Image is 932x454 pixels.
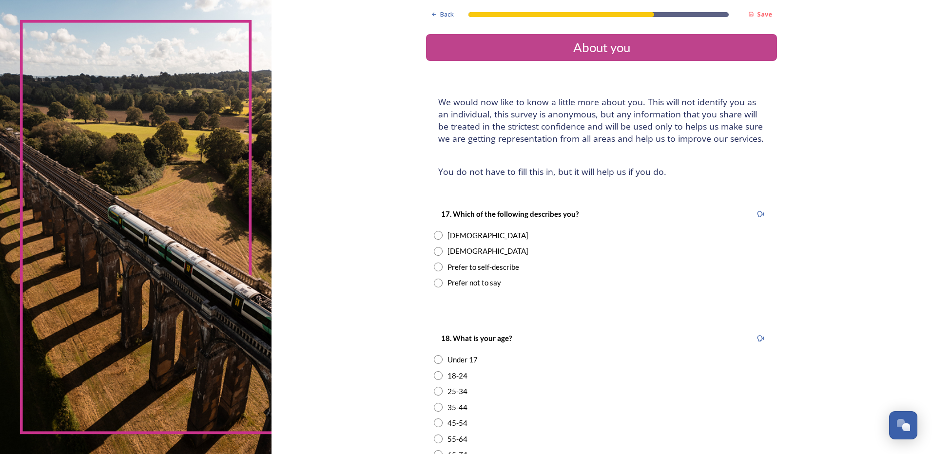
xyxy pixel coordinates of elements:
[889,411,917,439] button: Open Chat
[447,277,501,288] div: Prefer not to say
[447,434,467,445] div: 55-64
[438,96,765,145] h4: We would now like to know a little more about you. This will not identify you as an individual, t...
[447,370,467,381] div: 18-24
[447,262,519,273] div: Prefer to self-describe
[447,246,528,257] div: [DEMOGRAPHIC_DATA]
[438,166,765,178] h4: You do not have to fill this in, but it will help us if you do.
[441,334,512,342] strong: 18. What is your age?
[447,354,478,365] div: Under 17
[447,417,467,429] div: 45-54
[447,402,467,413] div: 35-44
[430,38,773,57] div: About you
[447,386,467,397] div: 25-34
[440,10,454,19] span: Back
[757,10,772,19] strong: Save
[447,230,528,241] div: [DEMOGRAPHIC_DATA]
[441,209,579,218] strong: 17. Which of the following describes you?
